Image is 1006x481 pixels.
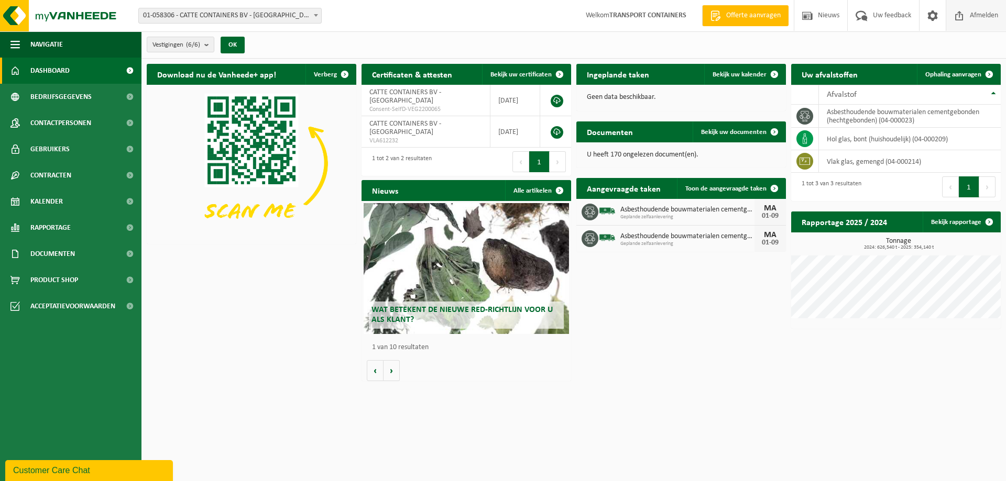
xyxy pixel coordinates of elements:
[693,121,785,142] a: Bekijk uw documenten
[576,64,660,84] h2: Ingeplande taken
[30,162,71,188] span: Contracten
[917,64,1000,85] a: Ophaling aanvragen
[598,229,616,247] img: BL-SO-LV
[362,64,463,84] h2: Certificaten & attesten
[791,211,898,232] h2: Rapportage 2025 / 2024
[827,91,857,99] span: Afvalstof
[512,151,529,172] button: Previous
[367,360,384,381] button: Vorige
[186,41,200,48] count: (6/6)
[30,241,75,267] span: Documenten
[587,151,775,159] p: U heeft 170 ongelezen document(en).
[305,64,355,85] button: Verberg
[221,37,245,53] button: OK
[819,150,1001,173] td: vlak glas, gemengd (04-000214)
[620,214,754,220] span: Geplande zelfaanlevering
[609,12,686,19] strong: TRANSPORT CONTAINERS
[147,85,356,242] img: Download de VHEPlus App
[364,203,569,334] a: Wat betekent de nieuwe RED-richtlijn voor u als klant?
[819,128,1001,150] td: hol glas, bont (huishoudelijk) (04-000209)
[713,71,767,78] span: Bekijk uw kalender
[30,293,115,319] span: Acceptatievoorwaarden
[923,211,1000,232] a: Bekijk rapportage
[367,150,432,173] div: 1 tot 2 van 2 resultaten
[576,121,643,142] h2: Documenten
[362,180,409,200] h2: Nieuws
[620,206,754,214] span: Asbesthoudende bouwmaterialen cementgebonden (hechtgebonden)
[490,116,540,148] td: [DATE]
[796,175,861,198] div: 1 tot 3 van 3 resultaten
[979,176,996,197] button: Next
[30,58,70,84] span: Dashboard
[369,88,441,105] span: CATTE CONTAINERS BV - [GEOGRAPHIC_DATA]
[369,120,441,136] span: CATTE CONTAINERS BV - [GEOGRAPHIC_DATA]
[620,241,754,247] span: Geplande zelfaanlevering
[314,71,337,78] span: Verberg
[587,94,775,101] p: Geen data beschikbaar.
[138,8,322,24] span: 01-058306 - CATTE CONTAINERS BV - OUDENAARDE
[760,212,781,220] div: 01-09
[959,176,979,197] button: 1
[482,64,570,85] a: Bekijk uw certificaten
[490,71,552,78] span: Bekijk uw certificaten
[760,231,781,239] div: MA
[819,105,1001,128] td: asbesthoudende bouwmaterialen cementgebonden (hechtgebonden) (04-000023)
[677,178,785,199] a: Toon de aangevraagde taken
[760,204,781,212] div: MA
[942,176,959,197] button: Previous
[371,306,553,324] span: Wat betekent de nieuwe RED-richtlijn voor u als klant?
[685,185,767,192] span: Toon de aangevraagde taken
[490,85,540,116] td: [DATE]
[30,110,91,136] span: Contactpersonen
[529,151,550,172] button: 1
[550,151,566,172] button: Next
[701,129,767,136] span: Bekijk uw documenten
[139,8,321,23] span: 01-058306 - CATTE CONTAINERS BV - OUDENAARDE
[147,37,214,52] button: Vestigingen(6/6)
[925,71,981,78] span: Ophaling aanvragen
[724,10,783,21] span: Offerte aanvragen
[152,37,200,53] span: Vestigingen
[30,267,78,293] span: Product Shop
[147,64,287,84] h2: Download nu de Vanheede+ app!
[5,458,175,481] iframe: chat widget
[576,178,671,198] h2: Aangevraagde taken
[30,215,71,241] span: Rapportage
[598,202,616,220] img: BL-SO-LV
[30,188,63,215] span: Kalender
[796,238,1001,250] h3: Tonnage
[505,180,570,201] a: Alle artikelen
[30,136,70,162] span: Gebruikers
[760,239,781,247] div: 01-09
[791,64,868,84] h2: Uw afvalstoffen
[372,344,566,351] p: 1 van 10 resultaten
[369,137,482,145] span: VLA612232
[702,5,789,26] a: Offerte aanvragen
[30,84,92,110] span: Bedrijfsgegevens
[369,105,482,114] span: Consent-SelfD-VEG2200065
[30,31,63,58] span: Navigatie
[796,245,1001,250] span: 2024: 626,540 t - 2025: 354,140 t
[704,64,785,85] a: Bekijk uw kalender
[384,360,400,381] button: Volgende
[620,232,754,241] span: Asbesthoudende bouwmaterialen cementgebonden (hechtgebonden)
